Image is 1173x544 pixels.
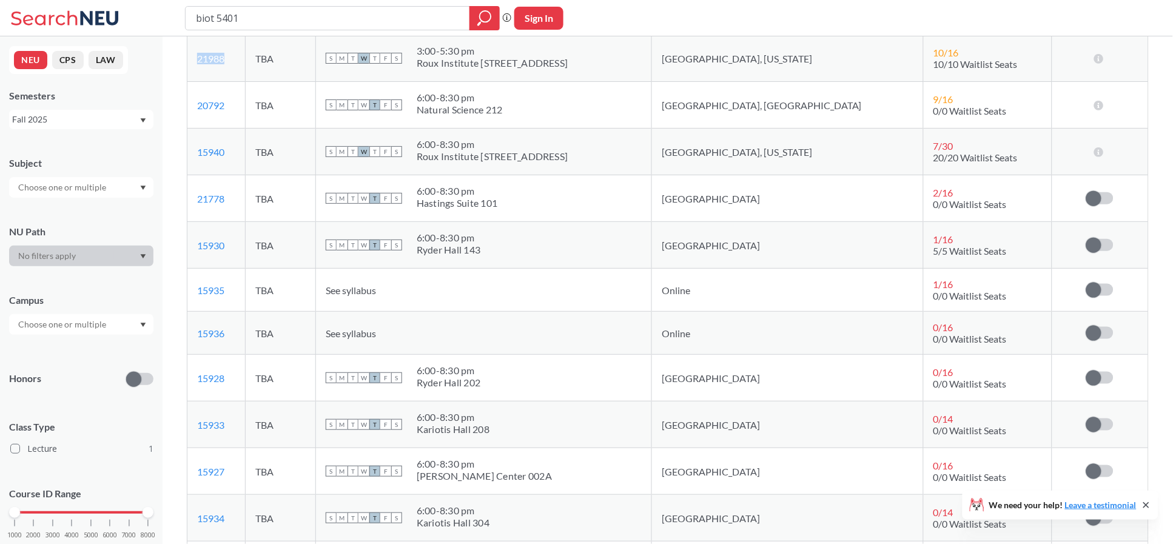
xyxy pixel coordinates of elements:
[246,129,316,175] td: TBA
[195,8,461,29] input: Class, professor, course number, "phrase"
[417,423,489,435] div: Kariotis Hall 208
[84,532,98,539] span: 5000
[417,104,503,116] div: Natural Science 212
[9,294,153,307] div: Campus
[246,448,316,495] td: TBA
[933,366,953,378] span: 0 / 16
[337,53,348,64] span: M
[348,53,358,64] span: T
[348,99,358,110] span: T
[380,466,391,477] span: F
[246,175,316,222] td: TBA
[197,419,224,431] a: 15933
[26,532,41,539] span: 2000
[417,185,498,197] div: 6:00 - 8:30 pm
[122,532,136,539] span: 7000
[197,193,224,204] a: 21778
[140,323,146,327] svg: Dropdown arrow
[246,401,316,448] td: TBA
[337,512,348,523] span: M
[369,99,380,110] span: T
[140,118,146,123] svg: Dropdown arrow
[380,193,391,204] span: F
[933,378,1007,389] span: 0/0 Waitlist Seats
[337,99,348,110] span: M
[197,512,224,524] a: 15934
[337,372,348,383] span: M
[933,321,953,333] span: 0 / 16
[380,53,391,64] span: F
[380,146,391,157] span: F
[417,232,481,244] div: 6:00 - 8:30 pm
[933,518,1007,529] span: 0/0 Waitlist Seats
[12,113,139,126] div: Fall 2025
[9,225,153,238] div: NU Path
[358,193,369,204] span: W
[64,532,79,539] span: 4000
[391,512,402,523] span: S
[989,501,1137,509] span: We need your help!
[9,314,153,335] div: Dropdown arrow
[933,471,1007,483] span: 0/0 Waitlist Seats
[933,58,1018,70] span: 10/10 Waitlist Seats
[197,53,224,64] a: 21988
[391,466,402,477] span: S
[933,198,1007,210] span: 0/0 Waitlist Seats
[369,146,380,157] span: T
[326,146,337,157] span: S
[380,99,391,110] span: F
[469,6,500,30] div: magnifying glass
[246,82,316,129] td: TBA
[417,517,489,529] div: Kariotis Hall 304
[197,466,224,477] a: 15927
[14,51,47,69] button: NEU
[358,99,369,110] span: W
[246,35,316,82] td: TBA
[380,240,391,250] span: F
[933,333,1007,344] span: 0/0 Waitlist Seats
[933,93,953,105] span: 9 / 16
[141,532,155,539] span: 8000
[197,146,224,158] a: 15940
[197,240,224,251] a: 15930
[417,197,498,209] div: Hastings Suite 101
[417,377,481,389] div: Ryder Hall 202
[326,193,337,204] span: S
[7,532,22,539] span: 1000
[933,278,953,290] span: 1 / 16
[417,411,489,423] div: 6:00 - 8:30 pm
[933,425,1007,436] span: 0/0 Waitlist Seats
[417,138,568,150] div: 6:00 - 8:30 pm
[358,240,369,250] span: W
[9,156,153,170] div: Subject
[933,105,1007,116] span: 0/0 Waitlist Seats
[326,240,337,250] span: S
[348,512,358,523] span: T
[9,372,41,386] p: Honors
[9,110,153,129] div: Fall 2025Dropdown arrow
[358,53,369,64] span: W
[652,269,923,312] td: Online
[369,419,380,430] span: T
[358,512,369,523] span: W
[9,89,153,102] div: Semesters
[9,487,153,501] p: Course ID Range
[417,57,568,69] div: Roux Institute [STREET_ADDRESS]
[358,419,369,430] span: W
[391,240,402,250] span: S
[933,290,1007,301] span: 0/0 Waitlist Seats
[652,82,923,129] td: [GEOGRAPHIC_DATA], [GEOGRAPHIC_DATA]
[246,355,316,401] td: TBA
[417,505,489,517] div: 6:00 - 8:30 pm
[246,495,316,542] td: TBA
[477,10,492,27] svg: magnifying glass
[380,512,391,523] span: F
[417,364,481,377] div: 6:00 - 8:30 pm
[369,240,380,250] span: T
[337,466,348,477] span: M
[369,466,380,477] span: T
[391,99,402,110] span: S
[417,150,568,163] div: Roux Institute [STREET_ADDRESS]
[933,245,1007,257] span: 5/5 Waitlist Seats
[337,193,348,204] span: M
